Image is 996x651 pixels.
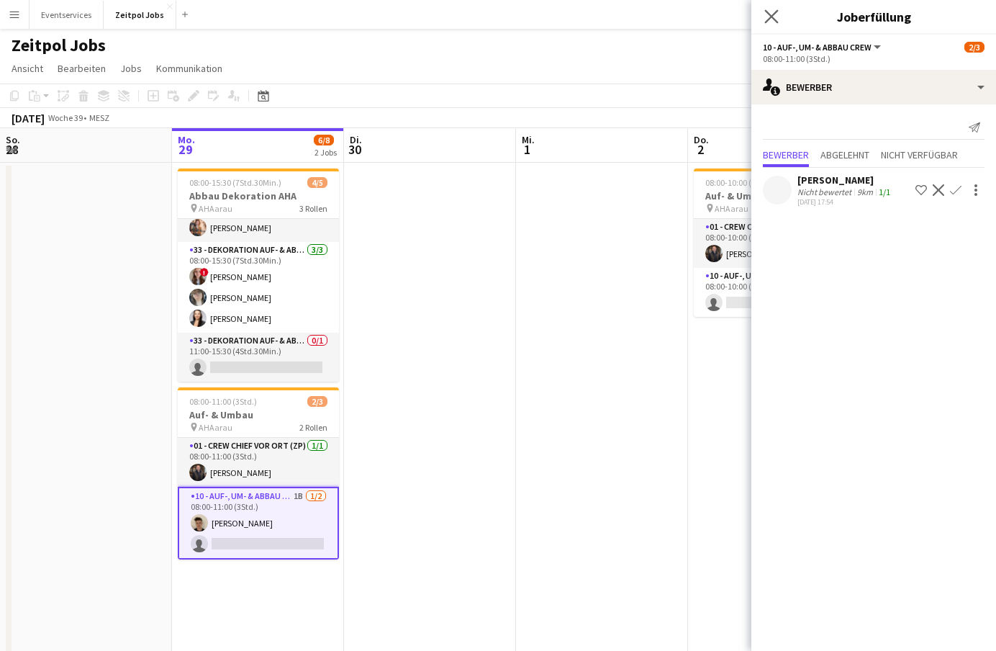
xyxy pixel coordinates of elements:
a: Kommunikation [150,59,228,78]
span: 10 - Auf-, Um- & Abbau Crew [763,42,871,53]
div: [DATE] 17:54 [797,197,893,207]
span: Mi. [522,133,535,146]
span: So. [6,133,20,146]
a: Jobs [114,59,148,78]
h3: Abbau Dekoration AHA [178,189,339,202]
app-card-role: 01 - Crew Chief vor Ort (ZP)1/108:00-10:00 (2Std.)[PERSON_NAME] [694,219,855,268]
span: Abgelehnt [820,150,869,160]
span: AHAarau [199,203,232,214]
div: [DATE] [12,111,45,125]
div: Bewerber [751,70,996,104]
h3: Joberfüllung [751,7,996,26]
span: AHAarau [199,422,232,433]
h3: Auf- & Umbau [178,408,339,421]
span: Ansicht [12,62,43,75]
a: Bearbeiten [52,59,112,78]
span: 6/8 [314,135,334,145]
app-card-role: 33 - Dekoration Auf- & Abbau0/111:00-15:30 (4Std.30Min.) [178,333,339,382]
span: 3 Rollen [299,203,327,214]
span: Di. [350,133,362,146]
h1: Zeitpol Jobs [12,35,106,56]
div: 2 Jobs [314,147,337,158]
app-card-role: 10 - Auf-, Um- & Abbau Crew3B0/108:00-10:00 (2Std.) [694,268,855,317]
span: 30 [348,141,362,158]
span: 2 Rollen [299,422,327,433]
span: Jobs [120,62,142,75]
button: Eventservices [30,1,104,29]
span: 1 [520,141,535,158]
app-card-role: 33 - Dekoration Auf- & Abbau3/308:00-15:30 (7Std.30Min.)![PERSON_NAME][PERSON_NAME][PERSON_NAME] [178,242,339,333]
span: Bewerber [763,150,809,160]
button: Zeitpol Jobs [104,1,176,29]
span: 29 [176,141,195,158]
span: 28 [4,141,20,158]
span: Kommunikation [156,62,222,75]
span: 4/5 [307,177,327,188]
span: 08:00-11:00 (3Std.) [189,396,257,407]
app-job-card: 08:00-15:30 (7Std.30Min.)4/5Abbau Dekoration AHA AHAarau3 Rollen00 - Produktionsleitung vor Ort (... [178,169,339,382]
div: 9km [854,187,876,197]
span: Nicht verfügbar [881,150,958,160]
div: 08:00-11:00 (3Std.) [763,53,984,64]
span: 2/3 [964,42,984,53]
span: 2/3 [307,396,327,407]
span: Mo. [178,133,195,146]
h3: Auf- & Umbau [694,189,855,202]
app-card-role: 10 - Auf-, Um- & Abbau Crew1B1/208:00-11:00 (3Std.)[PERSON_NAME] [178,487,339,560]
app-card-role: 01 - Crew Chief vor Ort (ZP)1/108:00-11:00 (3Std.)[PERSON_NAME] [178,438,339,487]
app-job-card: 08:00-10:00 (2Std.)1/2Auf- & Umbau AHAarau2 Rollen01 - Crew Chief vor Ort (ZP)1/108:00-10:00 (2St... [694,169,855,317]
div: Nicht bewertet [797,187,854,197]
div: [PERSON_NAME] [797,174,893,187]
span: Woche 39 [47,112,83,123]
span: 08:00-15:30 (7Std.30Min.) [189,177,281,188]
button: 10 - Auf-, Um- & Abbau Crew [763,42,883,53]
a: Ansicht [6,59,49,78]
div: MESZ [89,112,109,123]
span: 2 [692,141,709,158]
span: Bearbeiten [58,62,106,75]
app-job-card: 08:00-11:00 (3Std.)2/3Auf- & Umbau AHAarau2 Rollen01 - Crew Chief vor Ort (ZP)1/108:00-11:00 (3St... [178,387,339,560]
span: ! [200,268,209,277]
span: Do. [694,133,709,146]
span: 08:00-10:00 (2Std.) [705,177,773,188]
app-skills-label: 1/1 [879,187,890,197]
span: AHAarau [715,203,748,214]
